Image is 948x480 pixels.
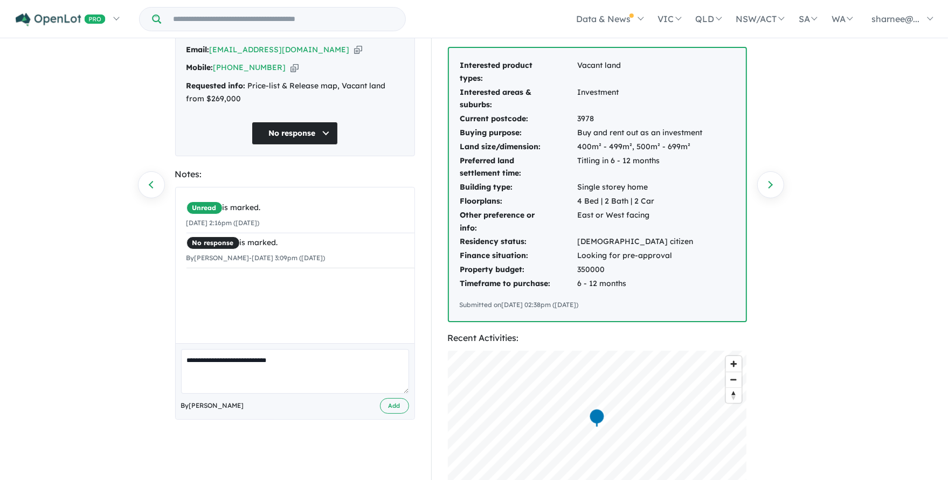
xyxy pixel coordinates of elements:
[460,140,577,154] td: Land size/dimension:
[460,249,577,263] td: Finance situation:
[460,180,577,194] td: Building type:
[186,236,240,249] span: No response
[871,13,919,24] span: sharnee@...
[460,112,577,126] td: Current postcode:
[290,62,299,73] button: Copy
[16,13,106,26] img: Openlot PRO Logo White
[460,59,577,86] td: Interested product types:
[577,194,703,208] td: 4 Bed | 2 Bath | 2 Car
[186,80,404,106] div: Price-list & Release map, Vacant land from $269,000
[577,126,703,140] td: Buy and rent out as an investment
[577,59,703,86] td: Vacant land
[186,254,326,262] small: By [PERSON_NAME] - [DATE] 3:09pm ([DATE])
[210,45,350,54] a: [EMAIL_ADDRESS][DOMAIN_NAME]
[460,194,577,208] td: Floorplans:
[460,235,577,249] td: Residency status:
[577,180,703,194] td: Single storey home
[577,140,703,154] td: 400m² - 499m², 500m² - 699m²
[577,208,703,235] td: East or West facing
[163,8,403,31] input: Try estate name, suburb, builder or developer
[186,45,210,54] strong: Email:
[186,236,414,249] div: is marked.
[577,154,703,181] td: Titling in 6 - 12 months
[186,201,414,214] div: is marked.
[726,372,742,387] span: Zoom out
[589,408,605,428] div: Map marker
[186,219,260,227] small: [DATE] 2:16pm ([DATE])
[186,81,246,91] strong: Requested info:
[460,300,735,310] div: Submitted on [DATE] 02:38pm ([DATE])
[252,122,338,145] button: No response
[460,208,577,235] td: Other preference or info:
[460,263,577,277] td: Property budget:
[186,201,223,214] span: Unread
[577,249,703,263] td: Looking for pre-approval
[577,112,703,126] td: 3978
[181,400,244,411] span: By [PERSON_NAME]
[460,154,577,181] td: Preferred land settlement time:
[186,62,213,72] strong: Mobile:
[726,387,742,403] button: Reset bearing to north
[380,398,409,414] button: Add
[354,44,362,55] button: Copy
[577,235,703,249] td: [DEMOGRAPHIC_DATA] citizen
[175,167,415,182] div: Notes:
[460,277,577,291] td: Timeframe to purchase:
[726,356,742,372] button: Zoom in
[213,62,286,72] a: [PHONE_NUMBER]
[448,331,747,345] div: Recent Activities:
[726,372,742,387] button: Zoom out
[460,126,577,140] td: Buying purpose:
[577,277,703,291] td: 6 - 12 months
[460,86,577,113] td: Interested areas & suburbs:
[577,263,703,277] td: 350000
[577,86,703,113] td: Investment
